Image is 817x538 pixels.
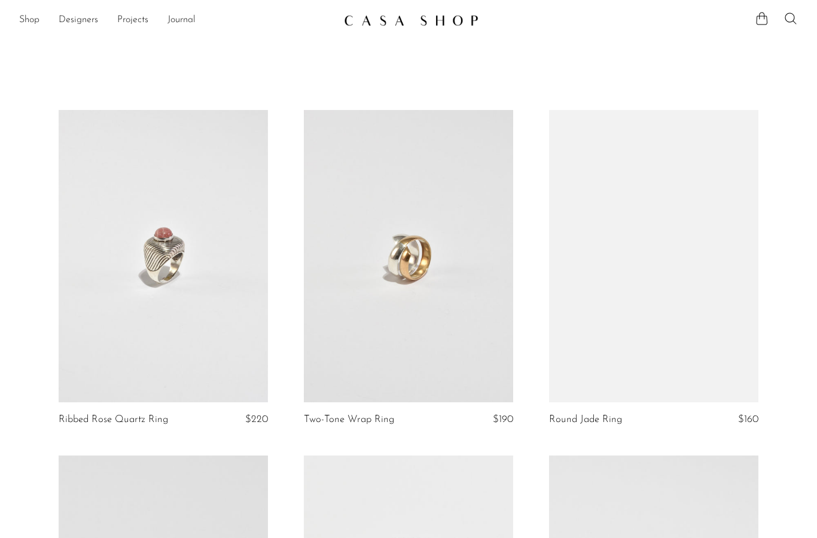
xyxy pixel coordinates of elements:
[117,13,148,28] a: Projects
[549,414,622,425] a: Round Jade Ring
[738,414,758,424] span: $160
[304,414,394,425] a: Two-Tone Wrap Ring
[245,414,268,424] span: $220
[59,414,168,425] a: Ribbed Rose Quartz Ring
[19,13,39,28] a: Shop
[19,10,334,30] ul: NEW HEADER MENU
[19,10,334,30] nav: Desktop navigation
[167,13,196,28] a: Journal
[59,13,98,28] a: Designers
[493,414,513,424] span: $190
